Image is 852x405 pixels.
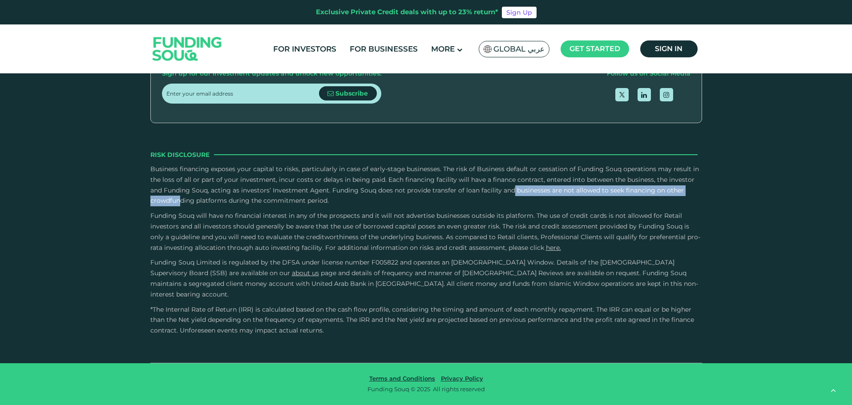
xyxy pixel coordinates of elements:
span: More [431,44,455,53]
span: All rights reserved [433,385,485,393]
button: Subscribe [319,86,377,100]
span: Subscribe [335,89,368,97]
a: open Instagram [660,88,673,101]
a: For Businesses [347,42,420,56]
span: Global عربي [493,44,545,54]
div: Sign up for our investment updates and unlock new opportunities. [162,68,381,79]
a: About Us [292,269,319,277]
p: *The Internal Rate of Return (IRR) is calculated based on the cash flow profile, considering the ... [150,305,702,336]
button: back [823,381,843,401]
a: Sign Up [502,7,537,18]
span: Sign in [655,44,682,53]
a: Sign in [640,40,698,57]
input: Enter your email address [166,84,319,104]
a: Privacy Policy [439,375,485,382]
a: For Investors [271,42,339,56]
p: Business financing exposes your capital to risks, particularly in case of early-stage businesses.... [150,164,702,206]
span: Funding Souq © [367,385,416,393]
a: here. [546,244,561,252]
span: and details of frequency and manner of [DEMOGRAPHIC_DATA] Reviews are available on request. Fundi... [150,269,698,298]
span: 2025 [417,385,430,393]
img: Logo [144,27,231,72]
a: open Twitter [615,88,629,101]
img: SA Flag [484,45,492,53]
img: twitter [619,92,625,97]
span: Get started [569,44,620,53]
span: Funding Souq Limited is regulated by the DFSA under license number F005822 and operates an [DEMOG... [150,258,674,277]
span: Risk Disclosure [150,150,210,160]
span: page [321,269,336,277]
a: Terms and Conditions [367,375,437,382]
div: Exclusive Private Credit deals with up to 23% return* [316,7,498,17]
a: open Linkedin [638,88,651,101]
div: Follow us on Social Media [607,68,690,79]
span: Funding Souq will have no financial interest in any of the prospects and it will not advertise bu... [150,212,700,251]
